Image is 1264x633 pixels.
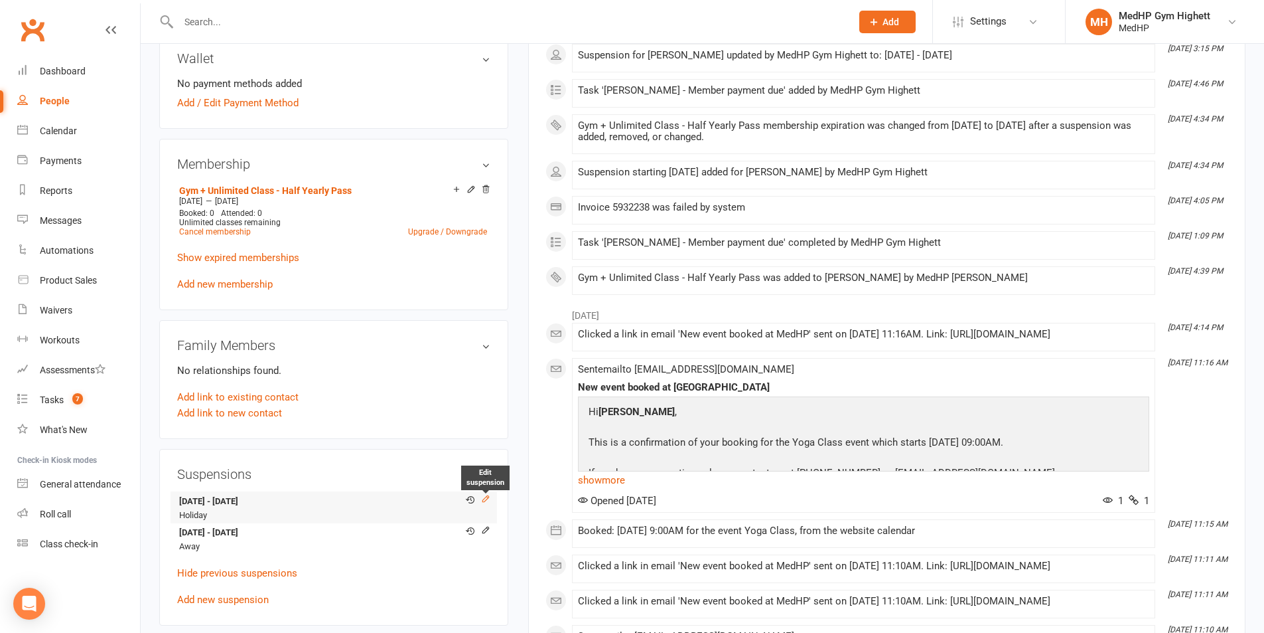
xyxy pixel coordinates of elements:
[578,596,1149,607] div: Clicked a link in email 'New event booked at MedHP' sent on [DATE] 11:10AM. Link: [URL][DOMAIN_NAME]
[179,209,214,218] span: Booked: 0
[17,146,140,176] a: Payments
[179,197,202,206] span: [DATE]
[17,470,140,499] a: General attendance kiosk mode
[177,157,490,171] h3: Membership
[40,245,94,256] div: Automations
[578,329,1149,340] div: Clicked a link in email 'New event booked at MedHP' sent on [DATE] 11:16AM. Link: [URL][DOMAIN_NAME]
[177,95,299,111] a: Add / Edit Payment Method
[1168,358,1228,367] i: [DATE] 11:16 AM
[40,305,72,316] div: Waivers
[40,424,88,435] div: What's New
[585,465,1061,484] p: If you have any questions please contact us at [PHONE_NUMBER] or [EMAIL_ADDRESS][DOMAIN_NAME].
[578,495,656,507] span: Opened [DATE]
[17,176,140,206] a: Reports
[1168,266,1223,276] i: [DATE] 4:39 PM
[578,272,1149,284] div: Gym + Unlimited Class - Half Yearly Pass was added to [PERSON_NAME] by MedHP [PERSON_NAME]
[40,126,77,136] div: Calendar
[408,227,487,236] a: Upgrade / Downgrade
[17,415,140,445] a: What's New
[1103,495,1123,507] span: 1
[177,467,490,482] h3: Suspensions
[175,13,842,31] input: Search...
[179,185,352,196] a: Gym + Unlimited Class - Half Yearly Pass
[40,66,86,76] div: Dashboard
[17,266,140,296] a: Product Sales
[585,434,1061,454] p: This is a confirmation of your booking for the Yoga Class event which starts [DATE] 09:00AM.
[179,227,251,236] a: Cancel membership
[1168,323,1223,332] i: [DATE] 4:14 PM
[17,385,140,415] a: Tasks 7
[1168,161,1223,170] i: [DATE] 4:34 PM
[1168,196,1223,205] i: [DATE] 4:05 PM
[859,11,916,33] button: Add
[72,393,83,405] span: 7
[598,406,675,418] strong: [PERSON_NAME]
[17,499,140,529] a: Roll call
[179,218,281,227] span: Unlimited classes remaining
[177,51,490,66] h3: Wallet
[1168,44,1223,53] i: [DATE] 3:15 PM
[177,76,490,92] li: No payment methods added
[179,495,484,509] strong: [DATE] - [DATE]
[13,588,45,620] div: Open Intercom Messenger
[578,120,1149,143] div: Gym + Unlimited Class - Half Yearly Pass membership expiration was changed from [DATE] to [DATE] ...
[578,525,1149,537] div: Booked: [DATE] 9:00AM for the event Yoga Class, from the website calendar
[17,116,140,146] a: Calendar
[40,155,82,166] div: Payments
[177,492,490,524] li: Holiday
[578,167,1149,178] div: Suspension starting [DATE] added for [PERSON_NAME] by MedHP Gym Highett
[17,56,140,86] a: Dashboard
[177,363,490,379] p: No relationships found.
[1168,79,1223,88] i: [DATE] 4:46 PM
[17,206,140,236] a: Messages
[578,50,1149,61] div: Suspension for [PERSON_NAME] updated by MedHP Gym Highett to: [DATE] - [DATE]
[17,86,140,116] a: People
[17,296,140,325] a: Waivers
[177,252,299,264] a: Show expired memberships
[1119,10,1210,22] div: MedHP Gym Highett
[17,236,140,266] a: Automations
[177,567,297,579] a: Hide previous suspensions
[40,335,80,345] div: Workouts
[16,13,49,46] a: Clubworx
[1119,22,1210,34] div: MedHP
[1168,114,1223,124] i: [DATE] 4:34 PM
[177,338,490,353] h3: Family Members
[578,363,794,375] span: Sent email to [EMAIL_ADDRESS][DOMAIN_NAME]
[40,96,70,106] div: People
[17,325,140,355] a: Workouts
[578,382,1149,393] div: New event booked at [GEOGRAPHIC_DATA]
[40,215,82,226] div: Messages
[40,185,72,196] div: Reports
[215,197,238,206] span: [DATE]
[1129,495,1149,507] span: 1
[970,7,1007,37] span: Settings
[578,202,1149,213] div: Invoice 5932238 was failed by system
[17,355,140,385] a: Assessments
[1168,519,1228,529] i: [DATE] 11:15 AM
[221,209,262,218] span: Attended: 0
[177,594,269,606] a: Add new suspension
[882,17,899,27] span: Add
[177,405,282,421] a: Add link to new contact
[40,275,97,286] div: Product Sales
[40,509,71,519] div: Roll call
[578,85,1149,96] div: Task '[PERSON_NAME] - Member payment due' added by MedHP Gym Highett
[578,471,1149,490] a: show more
[585,404,1061,423] p: Hi ,
[1168,231,1223,240] i: [DATE] 1:09 PM
[40,395,64,405] div: Tasks
[545,302,1228,323] li: [DATE]
[1086,9,1112,35] div: MH
[177,389,299,405] a: Add link to existing contact
[40,479,121,490] div: General attendance
[179,526,484,540] strong: [DATE] - [DATE]
[461,466,510,490] div: Edit suspension
[1168,590,1228,599] i: [DATE] 11:11 AM
[1168,555,1228,564] i: [DATE] 11:11 AM
[578,237,1149,248] div: Task '[PERSON_NAME] - Member payment due' completed by MedHP Gym Highett
[40,539,98,549] div: Class check-in
[177,523,490,555] li: Away
[177,278,273,290] a: Add new membership
[40,365,105,375] div: Assessments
